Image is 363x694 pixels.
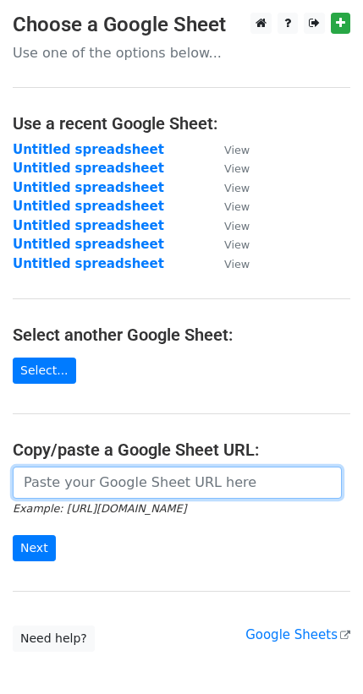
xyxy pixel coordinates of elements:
[224,144,250,156] small: View
[224,200,250,213] small: View
[224,182,250,194] small: View
[13,467,342,499] input: Paste your Google Sheet URL here
[13,626,95,652] a: Need help?
[245,627,350,642] a: Google Sheets
[13,535,56,561] input: Next
[13,218,164,233] a: Untitled spreadsheet
[13,237,164,252] a: Untitled spreadsheet
[13,44,350,62] p: Use one of the options below...
[13,142,164,157] a: Untitled spreadsheet
[13,180,164,195] a: Untitled spreadsheet
[13,113,350,134] h4: Use a recent Google Sheet:
[207,199,250,214] a: View
[13,440,350,460] h4: Copy/paste a Google Sheet URL:
[278,613,363,694] iframe: Chat Widget
[207,256,250,271] a: View
[207,161,250,176] a: View
[224,238,250,251] small: View
[13,199,164,214] a: Untitled spreadsheet
[13,256,164,271] a: Untitled spreadsheet
[224,162,250,175] small: View
[207,218,250,233] a: View
[13,161,164,176] a: Untitled spreadsheet
[207,142,250,157] a: View
[224,220,250,232] small: View
[207,237,250,252] a: View
[224,258,250,270] small: View
[13,502,186,515] small: Example: [URL][DOMAIN_NAME]
[207,180,250,195] a: View
[13,13,350,37] h3: Choose a Google Sheet
[13,358,76,384] a: Select...
[13,325,350,345] h4: Select another Google Sheet:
